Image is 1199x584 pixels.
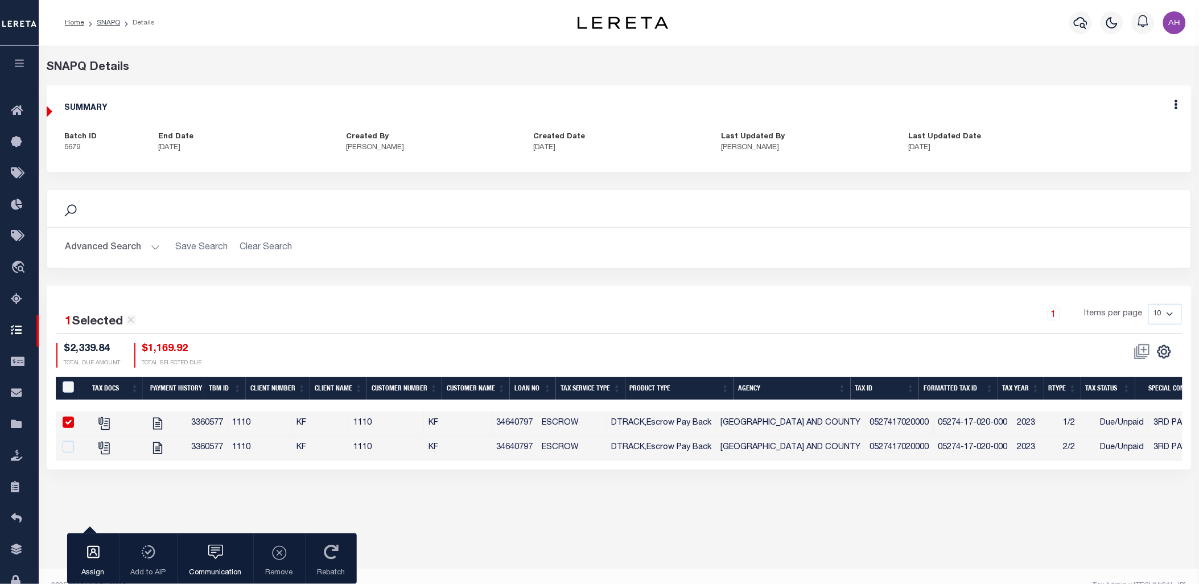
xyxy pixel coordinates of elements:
[851,377,919,400] th: Tax ID: activate to sort column ascending
[534,142,704,154] p: [DATE]
[11,261,29,275] i: travel_explore
[1044,377,1081,400] th: RType: activate to sort column ascending
[1163,11,1186,34] button: Ahmad.Darwish@accumatch.com
[187,436,228,460] td: 3360577
[47,59,1192,76] div: SNAPQ Details
[346,142,517,154] p: [PERSON_NAME]
[1012,412,1058,436] td: 2023
[310,377,367,400] th: Client Name: activate to sort column ascending
[246,377,310,400] th: Client Number: activate to sort column ascending
[1081,377,1135,400] th: Tax Status: activate to sort column ascending
[734,377,850,400] th: Agency: activate to sort column ascending
[492,412,537,436] td: 34640797
[998,377,1044,400] th: Tax Year: activate to sort column ascending
[158,131,193,143] label: End Date
[534,131,586,143] label: Created Date
[1100,419,1144,427] span: Due/Unpaid
[292,436,349,460] td: KF
[866,436,934,460] td: 0527417020000
[578,17,669,29] img: logo-dark.svg
[349,412,424,436] td: 1110
[492,436,537,460] td: 34640797
[65,19,84,26] a: Home
[367,377,442,400] th: Customer Number: activate to sort column ascending
[537,436,607,460] td: ESCROW
[64,359,121,368] p: TOTAL DUE AMOUNT
[79,377,143,400] th: Tax Docs: activate to sort column ascending
[1058,436,1095,460] td: 2/2
[909,131,982,143] label: Last Updated Date
[1085,308,1143,320] span: Items per page
[65,142,142,154] p: 5679
[120,18,155,28] li: Details
[607,412,716,436] td: DTRACK,Escrow Pay Back
[56,377,79,400] th: QID
[204,377,246,400] th: TBM ID: activate to sort column ascending
[65,316,72,328] span: 1
[346,131,389,143] label: Created By
[424,412,492,436] td: KF
[65,131,97,143] label: Batch ID
[1129,343,1155,360] span: Status should be "Order In Progress" to perform this action.
[442,377,510,400] th: Customer Name: activate to sort column ascending
[142,359,202,368] p: TOTAL SELECTED DUE
[607,436,716,460] td: DTRACK,Escrow Pay Back
[909,142,1079,154] p: [DATE]
[1012,436,1058,460] td: 2023
[97,19,120,26] a: SNAPQ
[556,377,625,400] th: Tax Service Type: activate to sort column ascending
[1163,11,1186,34] img: svg+xml;base64,PHN2ZyB4bWxucz0iaHR0cDovL3d3dy53My5vcmcvMjAwMC9zdmciIHBvaW50ZXItZXZlbnRzPSJub25lIi...
[716,436,866,460] td: [GEOGRAPHIC_DATA] AND COUNTY
[143,377,204,400] th: Payment History
[228,436,292,460] td: 1110
[187,412,228,436] td: 3360577
[934,436,1012,460] td: 05274-17-020-000
[424,436,492,460] td: KF
[228,412,292,436] td: 1110
[537,412,607,436] td: ESCROW
[934,412,1012,436] td: 05274-17-020-000
[349,436,424,460] td: 1110
[866,412,934,436] td: 0527417020000
[79,567,108,579] p: Assign
[189,567,242,579] p: Communication
[158,142,329,154] p: [DATE]
[142,343,202,356] h4: $1,169.92
[625,377,734,400] th: Product Type: activate to sort column ascending
[65,313,136,331] div: Selected
[721,142,892,154] p: [PERSON_NAME]
[1058,412,1095,436] td: 1/2
[65,237,160,259] button: Advanced Search
[64,343,121,356] h4: $2,339.84
[292,412,349,436] td: KF
[919,377,998,400] th: Formatted Tax ID: activate to sort column ascending
[510,377,556,400] th: Loan No: activate to sort column ascending
[721,131,785,143] label: Last Updated By
[1048,308,1060,320] a: 1
[1100,443,1144,451] span: Due/Unpaid
[716,412,866,436] td: [GEOGRAPHIC_DATA] AND COUNTY
[65,104,1173,113] h5: SUMMARY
